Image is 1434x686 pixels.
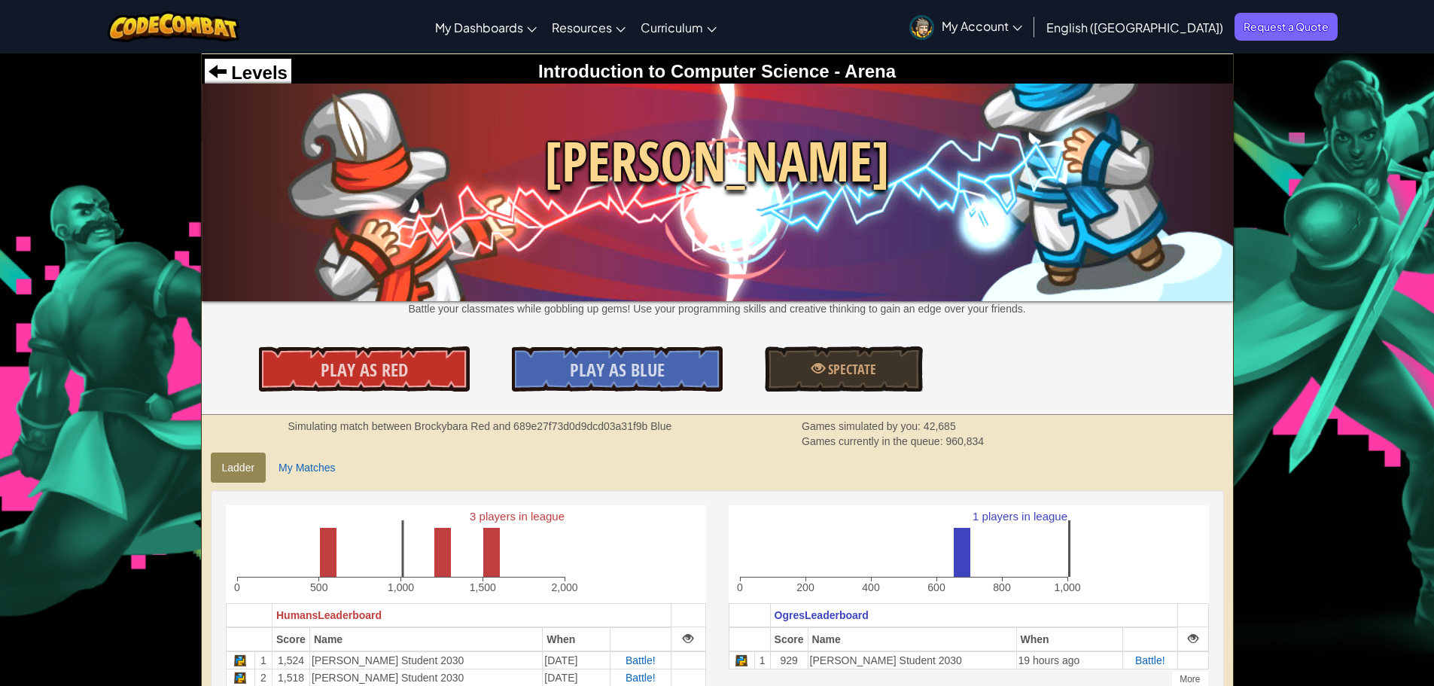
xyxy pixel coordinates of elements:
[543,669,610,686] td: [DATE]
[435,20,523,35] span: My Dashboards
[825,360,876,379] span: Spectate
[924,420,956,432] span: 42,685
[1135,654,1165,666] a: Battle!
[1235,13,1338,41] a: Request a Quote
[309,669,542,686] td: [PERSON_NAME] Student 2030
[272,651,309,669] td: 1,524
[538,61,830,81] span: Introduction to Computer Science
[318,609,382,621] span: Leaderboard
[830,61,896,81] span: - Arena
[387,581,413,593] text: 1,000
[309,627,542,651] th: Name
[226,651,254,669] td: Python
[641,20,703,35] span: Curriculum
[321,358,408,382] span: Play As Red
[805,609,869,621] span: Leaderboard
[469,581,495,593] text: 1,500
[209,63,288,83] a: Levels
[211,453,266,483] a: Ladder
[808,627,1016,651] th: Name
[227,63,288,83] span: Levels
[765,346,923,392] a: Spectate
[927,581,945,593] text: 600
[234,581,240,593] text: 0
[770,651,808,669] td: 929
[108,11,239,42] img: CodeCombat logo
[543,651,610,669] td: [DATE]
[254,669,272,686] td: 2
[808,651,1016,669] td: [PERSON_NAME] Student 2030
[796,581,814,593] text: 200
[862,581,880,593] text: 400
[729,651,754,669] td: Python
[909,15,934,40] img: avatar
[544,7,633,47] a: Resources
[626,654,656,666] a: Battle!
[428,7,544,47] a: My Dashboards
[942,18,1022,34] span: My Account
[626,672,656,684] a: Battle!
[973,510,1067,523] text: 1 players in league
[551,581,577,593] text: 2,000
[1039,7,1231,47] a: English ([GEOGRAPHIC_DATA])
[737,581,743,593] text: 0
[272,627,309,651] th: Score
[633,7,724,47] a: Curriculum
[470,510,565,523] text: 3 players in league
[272,669,309,686] td: 1,518
[802,435,945,447] span: Games currently in the queue:
[202,301,1233,316] p: Battle your classmates while gobbling up gems! Use your programming skills and creative thinking ...
[276,609,318,621] span: Humans
[309,651,542,669] td: [PERSON_NAME] Student 2030
[226,669,254,686] td: Python
[770,627,808,651] th: Score
[775,609,805,621] span: Ogres
[543,627,610,651] th: When
[202,123,1233,200] span: [PERSON_NAME]
[267,453,346,483] a: My Matches
[552,20,612,35] span: Resources
[945,435,984,447] span: 960,834
[1054,581,1080,593] text: 1,000
[310,581,328,593] text: 500
[1016,627,1122,651] th: When
[1016,651,1122,669] td: 19 hours ago
[754,651,770,669] td: 1
[902,3,1030,50] a: My Account
[802,420,924,432] span: Games simulated by you:
[288,420,672,432] strong: Simulating match between Brockybara Red and 689e27f73d0d9dcd03a31f9b Blue
[1046,20,1223,35] span: English ([GEOGRAPHIC_DATA])
[570,358,665,382] span: Play As Blue
[993,581,1011,593] text: 800
[254,651,272,669] td: 1
[202,84,1233,300] img: Wakka Maul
